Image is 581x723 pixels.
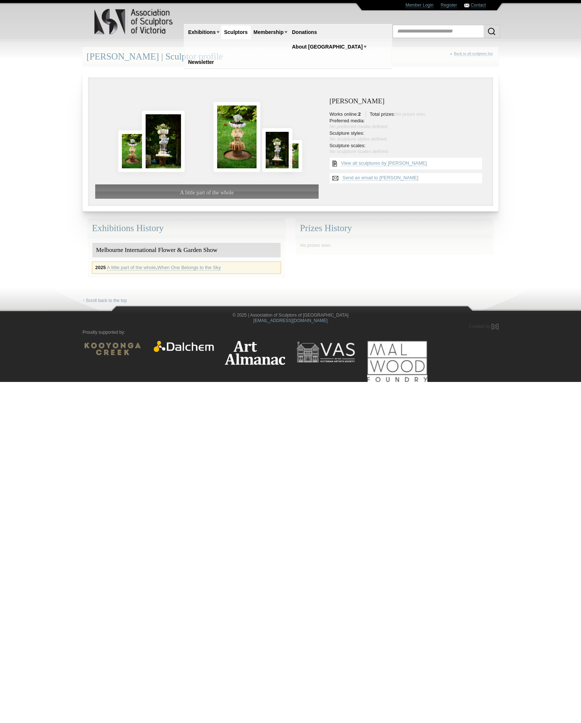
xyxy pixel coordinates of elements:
img: Dalchem Products [154,341,214,352]
span: A little part of the whole [180,190,234,195]
span: No prizes won. [395,111,426,117]
img: Send an email to Leah Bright [330,173,341,183]
img: When One Belongs to the Sky [262,128,292,172]
img: Victorian Artists Society [296,341,356,364]
strong: 2025 [95,265,106,270]
div: Melbourne International Flower & Garden Show [92,243,281,258]
div: [PERSON_NAME] | Sculptor profile [82,47,499,66]
img: Search [487,27,496,36]
h3: [PERSON_NAME] [330,97,486,105]
a: Back to all sculptors list [454,51,493,56]
div: Prizes History [296,219,493,238]
a: Created by [469,324,499,329]
li: Preferred media: [330,118,486,130]
a: Send an email to [PERSON_NAME] [342,175,418,181]
a: Register [441,3,457,8]
img: logo.png [94,7,174,36]
img: When One Belongs to the Sky [142,111,185,172]
a: Newsletter [185,56,217,69]
div: © 2025 | Association of Sculptors of [GEOGRAPHIC_DATA] [77,313,504,324]
a: Contact [471,3,486,8]
img: Mal Wood Foundry [367,341,427,382]
div: Exhibitions History [88,219,285,238]
li: Sculpture styles: [330,130,486,142]
a: View all sculptures by [PERSON_NAME] [341,160,427,166]
a: Sculptors [221,26,251,39]
li: Works online: Total prizes: [330,111,486,117]
a: Membership [251,26,286,39]
div: No sculpture scales defined. [330,149,486,154]
a: Exhibitions [185,26,219,39]
a: Member Login [405,3,434,8]
div: « [450,51,495,64]
span: No prizes won. [300,242,331,248]
a: ↑ Scroll back to the top [82,298,127,303]
li: Sculpture scales: [330,143,486,154]
span: Created by [469,324,490,329]
img: A little part of the whole [118,130,146,172]
a: About [GEOGRAPHIC_DATA] [289,40,366,54]
a: Donations [289,26,320,39]
img: Kooyonga Wines [82,341,143,357]
img: Created by Marby [492,324,499,330]
img: Contact ASV [464,4,469,7]
strong: 2 [358,111,361,117]
img: A little part of the whole [213,102,260,172]
img: Art Almanac [225,341,285,365]
div: No preferred media defined. [330,124,486,130]
a: [EMAIL_ADDRESS][DOMAIN_NAME] [253,318,327,323]
div: , [92,261,281,274]
a: When One Belongs to the Sky [157,265,221,271]
div: No sculpture styles defined. [330,136,486,142]
p: Proudly supported by: [82,330,499,335]
a: A little part of the whole [107,265,156,271]
img: View all {sculptor_name} sculptures list [330,158,340,169]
